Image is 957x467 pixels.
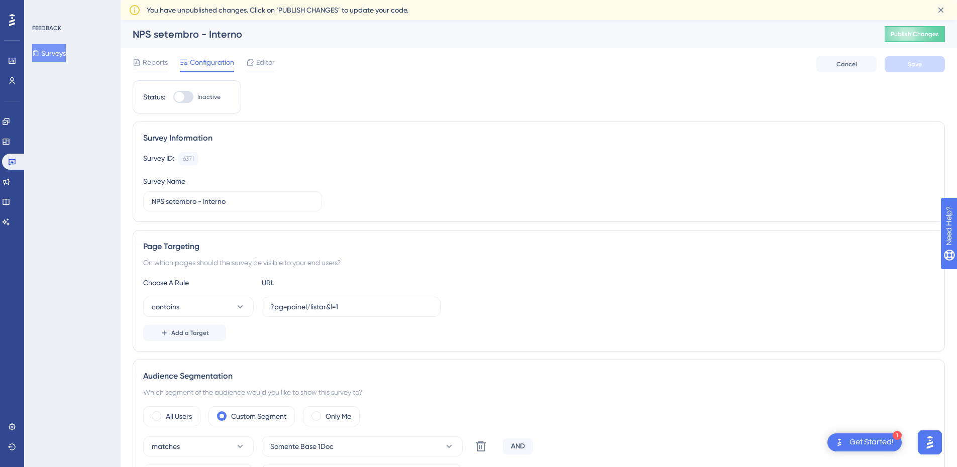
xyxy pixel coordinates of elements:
[143,436,254,456] button: matches
[190,56,234,68] span: Configuration
[24,3,63,15] span: Need Help?
[171,329,209,337] span: Add a Target
[143,91,165,103] div: Status:
[32,24,61,32] div: FEEDBACK
[143,370,934,382] div: Audience Segmentation
[143,241,934,253] div: Page Targeting
[133,27,860,41] div: NPS setembro - Interno
[915,427,945,457] iframe: UserGuiding AI Assistant Launcher
[143,56,168,68] span: Reports
[231,410,286,422] label: Custom Segment
[143,277,254,289] div: Choose A Rule
[152,301,179,313] span: contains
[836,60,857,68] span: Cancel
[32,44,66,62] button: Surveys
[849,437,894,448] div: Get Started!
[885,26,945,42] button: Publish Changes
[262,277,372,289] div: URL
[197,93,221,101] span: Inactive
[147,4,408,16] span: You have unpublished changes. Click on ‘PUBLISH CHANGES’ to update your code.
[891,30,939,38] span: Publish Changes
[816,56,877,72] button: Cancel
[256,56,275,68] span: Editor
[152,440,180,452] span: matches
[908,60,922,68] span: Save
[143,175,185,187] div: Survey Name
[183,155,194,163] div: 6371
[143,325,226,341] button: Add a Target
[152,196,313,207] input: Type your Survey name
[143,152,174,165] div: Survey ID:
[827,433,902,451] div: Open Get Started! checklist, remaining modules: 1
[326,410,351,422] label: Only Me
[166,410,192,422] label: All Users
[833,436,845,448] img: launcher-image-alternative-text
[270,301,432,312] input: yourwebsite.com/path
[885,56,945,72] button: Save
[270,440,334,452] span: Somente Base 1Doc
[143,132,934,144] div: Survey Information
[262,436,463,456] button: Somente Base 1Doc
[893,431,902,440] div: 1
[143,297,254,317] button: contains
[503,438,533,454] div: AND
[143,386,934,398] div: Which segment of the audience would you like to show this survey to?
[143,257,934,269] div: On which pages should the survey be visible to your end users?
